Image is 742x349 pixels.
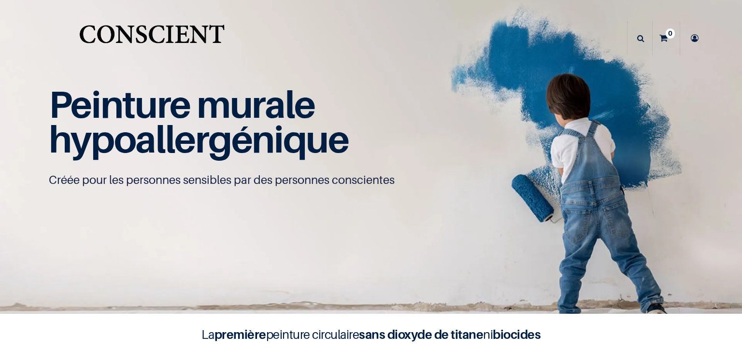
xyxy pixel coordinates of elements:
[178,325,564,344] h4: La peinture circulaire ni
[214,327,266,342] b: première
[493,327,541,342] b: biocides
[49,172,693,188] p: Créée pour les personnes sensibles par des personnes conscientes
[49,82,315,126] span: Peinture murale
[49,116,349,161] span: hypoallergénique
[77,19,227,57] img: Conscient
[653,21,680,55] a: 0
[77,19,227,57] a: Logo of Conscient
[359,327,483,342] b: sans dioxyde de titane
[666,28,675,38] sup: 0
